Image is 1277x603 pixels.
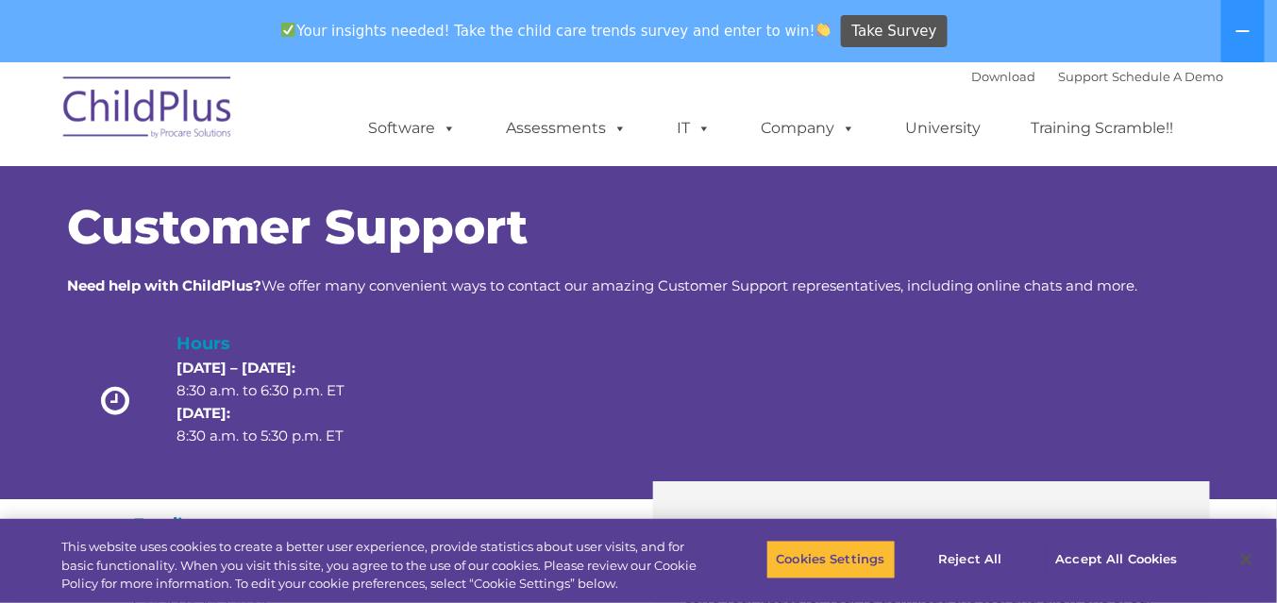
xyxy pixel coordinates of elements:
font: | [972,69,1224,84]
img: ✅ [281,23,295,37]
h4: Email [68,514,625,535]
a: Software [350,109,476,147]
a: University [887,109,1000,147]
a: Support [1059,69,1109,84]
strong: [DATE] – [DATE]: [176,359,295,377]
img: ChildPlus by Procare Solutions [54,63,243,158]
img: 👏 [816,23,831,37]
a: Schedule A Demo [1113,69,1224,84]
a: IT [659,109,731,147]
span: Your insights needed! Take the child care trends survey and enter to win! [274,12,839,49]
a: Assessments [488,109,647,147]
button: Close [1226,539,1268,580]
button: Accept All Cookies [1046,540,1188,579]
button: Cookies Settings [766,540,896,579]
div: This website uses cookies to create a better user experience, provide statistics about user visit... [61,538,702,594]
a: Download [972,69,1036,84]
span: We offer many convenient ways to contact our amazing Customer Support representatives, including ... [68,276,1138,294]
strong: Need help with ChildPlus? [68,276,262,294]
span: Take Survey [852,15,937,48]
p: 8:30 a.m. to 6:30 p.m. ET 8:30 a.m. to 5:30 p.m. ET [176,357,377,447]
a: Company [743,109,875,147]
button: Reject All [912,540,1030,579]
a: Training Scramble!! [1013,109,1193,147]
a: Take Survey [841,15,948,48]
h4: Hours [176,330,377,357]
strong: [DATE]: [176,404,230,422]
span: Customer Support [68,198,529,256]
